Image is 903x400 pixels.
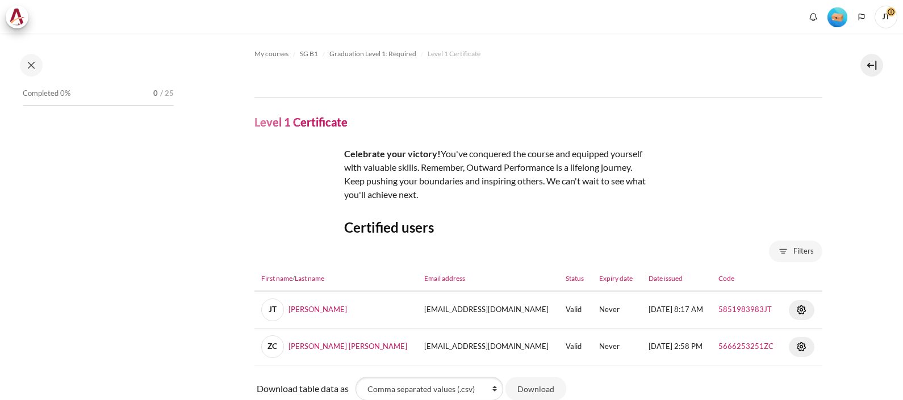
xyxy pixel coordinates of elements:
td: [EMAIL_ADDRESS][DOMAIN_NAME] [417,291,559,329]
th: / [254,267,418,291]
button: Languages [853,9,870,26]
span: JT [261,298,284,321]
td: [DATE] 8:17 AM [642,291,712,329]
a: First name [261,274,292,283]
label: Download table data as [257,382,349,395]
img: Actions [795,340,808,353]
a: Level 1 Certificate [428,47,480,61]
a: Expiry date [599,274,633,283]
span: Graduation Level 1: Required [329,49,416,59]
div: Show notification window with no new notifications [805,9,822,26]
img: Actions [795,303,808,317]
a: 5851983983JT [718,305,772,314]
a: ZC[PERSON_NAME] [PERSON_NAME] [261,342,407,351]
a: 5666253251ZC [718,342,774,351]
td: Valid [559,291,592,329]
a: Email address [424,274,465,283]
a: Code [718,274,734,283]
nav: Navigation bar [254,45,822,63]
a: SG B1 [300,47,318,61]
img: adet [254,147,340,232]
span: SG B1 [300,49,318,59]
span: Level 1 Certificate [428,49,480,59]
img: Level #1 [827,7,847,27]
td: Never [592,291,642,329]
strong: Celebrate your victory! [344,148,441,159]
span: Completed 0% [23,88,70,99]
a: My courses [254,47,289,61]
div: Level #1 [827,6,847,27]
a: Date issued [649,274,683,283]
td: [EMAIL_ADDRESS][DOMAIN_NAME] [417,329,559,365]
h3: Certified users [254,218,822,236]
button: Filters [769,241,822,262]
h4: Level 1 Certificate [254,115,348,129]
a: Graduation Level 1: Required [329,47,416,61]
a: Completed 0% 0 / 25 [23,86,174,117]
span: / 25 [160,88,174,99]
span: JT [875,6,897,28]
span: 0 [153,88,158,99]
a: Last name [295,274,324,283]
a: User menu [875,6,897,28]
a: Level #1 [823,6,852,27]
a: Status [566,274,584,283]
a: JT[PERSON_NAME] [261,305,347,314]
img: Architeck [9,9,25,26]
span: ZC [261,335,284,358]
td: Never [592,329,642,365]
td: [DATE] 2:58 PM [642,329,712,365]
td: Valid [559,329,592,365]
span: My courses [254,49,289,59]
div: You've conquered the course and equipped yourself with valuable skills. Remember, Outward Perform... [254,147,652,201]
span: Filters [793,246,814,257]
a: Architeck Architeck [6,6,34,28]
